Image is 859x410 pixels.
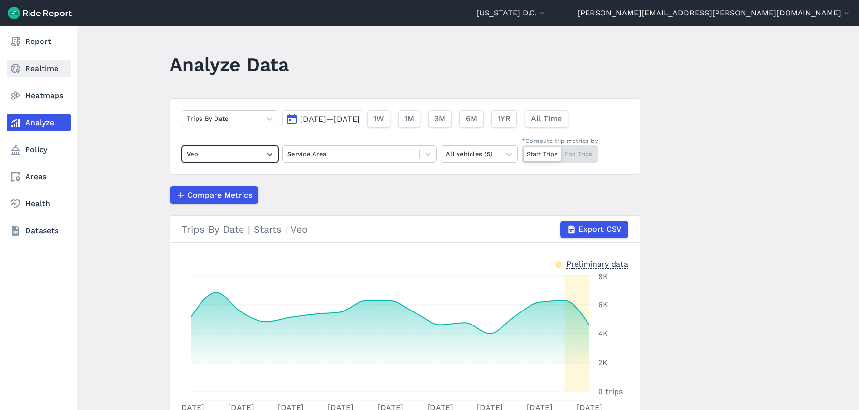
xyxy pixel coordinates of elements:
[434,113,445,125] span: 3M
[7,114,71,131] a: Analyze
[7,168,71,185] a: Areas
[577,7,851,19] button: [PERSON_NAME][EMAIL_ADDRESS][PERSON_NAME][DOMAIN_NAME]
[598,358,608,367] tspan: 2K
[8,7,72,19] img: Ride Report
[170,186,258,204] button: Compare Metrics
[498,113,511,125] span: 1YR
[578,224,622,235] span: Export CSV
[560,221,628,238] button: Export CSV
[7,141,71,158] a: Policy
[182,221,628,238] div: Trips By Date | Starts | Veo
[428,110,452,127] button: 3M
[522,136,598,145] div: *Compute trip metrics by
[566,258,628,269] div: Preliminary data
[404,113,414,125] span: 1M
[7,222,71,240] a: Datasets
[476,7,547,19] button: [US_STATE] D.C.
[531,113,562,125] span: All Time
[466,113,477,125] span: 6M
[398,110,420,127] button: 1M
[459,110,484,127] button: 6M
[598,272,608,281] tspan: 8K
[282,110,363,127] button: [DATE]—[DATE]
[598,300,608,309] tspan: 6K
[7,195,71,212] a: Health
[7,33,71,50] a: Report
[170,51,289,78] h1: Analyze Data
[187,189,252,201] span: Compare Metrics
[7,60,71,77] a: Realtime
[300,114,360,124] span: [DATE]—[DATE]
[367,110,390,127] button: 1W
[491,110,517,127] button: 1YR
[373,113,384,125] span: 1W
[598,329,608,338] tspan: 4K
[7,87,71,104] a: Heatmaps
[598,387,623,396] tspan: 0 trips
[525,110,568,127] button: All Time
